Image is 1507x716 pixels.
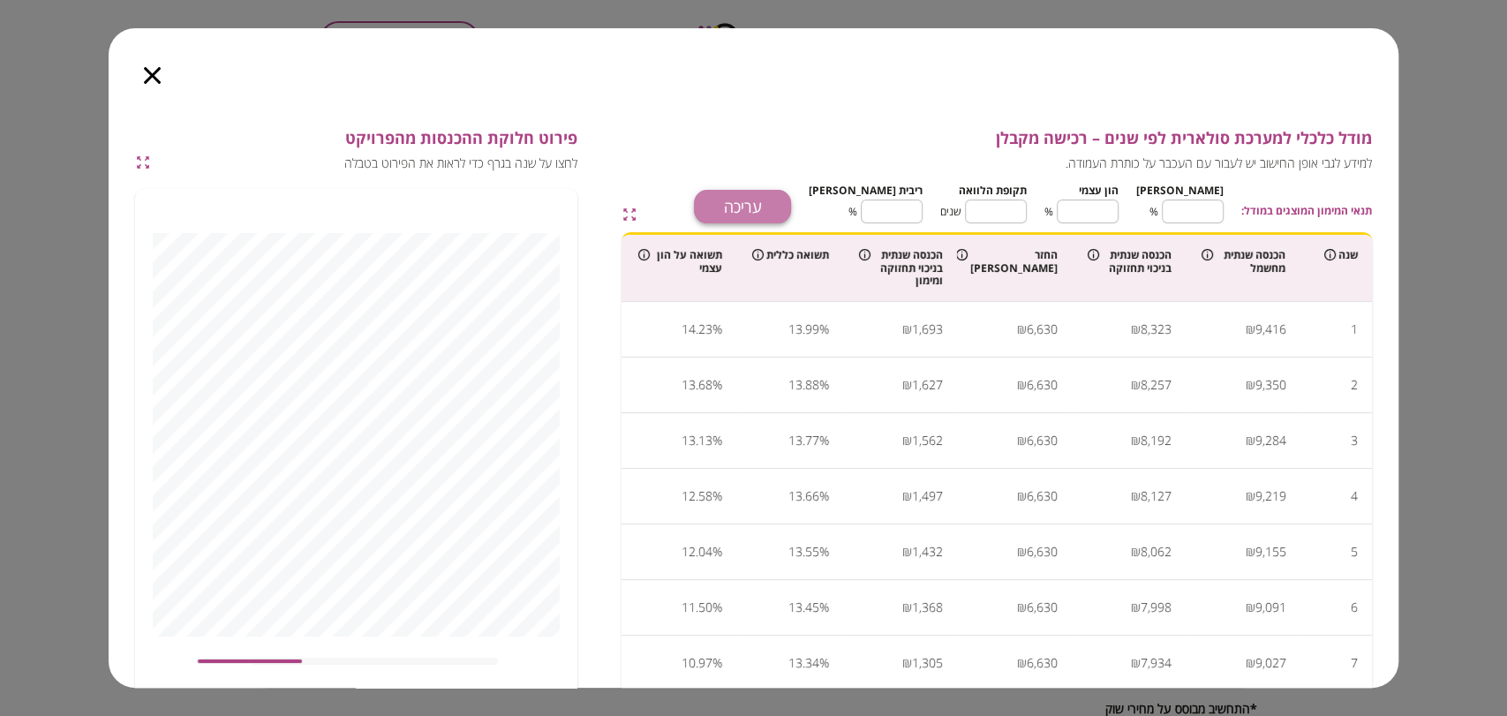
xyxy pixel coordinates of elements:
[1351,650,1358,676] div: 7
[712,483,722,509] div: %
[819,483,829,509] div: %
[902,539,912,565] div: ₪
[1141,483,1172,509] div: 8,127
[819,594,829,621] div: %
[912,483,943,509] div: 1,497
[1027,483,1058,509] div: 6,630
[819,650,829,676] div: %
[912,539,943,565] div: 1,432
[1255,594,1285,621] div: 9,091
[1245,483,1255,509] div: ₪
[788,427,819,454] div: 13.77
[788,594,819,621] div: 13.45
[638,249,722,275] div: תשואה על הון עצמי
[1241,202,1372,219] span: תנאי המימון המוצגים במודל:
[682,594,712,621] div: 11.50
[682,483,712,509] div: 12.58
[1131,539,1141,565] div: ₪
[1088,249,1172,275] div: הכנסה שנתית בניכוי תחזוקה
[1245,427,1255,454] div: ₪
[902,650,912,676] div: ₪
[902,372,912,398] div: ₪
[157,129,577,148] span: פירוט חלוקת ההכנסות מהפרויקט
[1017,650,1027,676] div: ₪
[1314,249,1358,261] div: שנה
[859,249,943,287] div: הכנסה שנתית בניכוי תחזוקה ומימון
[712,427,722,454] div: %
[819,539,829,565] div: %
[1141,650,1172,676] div: 7,934
[788,650,819,676] div: 13.34
[1245,372,1255,398] div: ₪
[902,427,912,454] div: ₪
[912,427,943,454] div: 1,562
[809,183,923,198] span: ריבית [PERSON_NAME]
[1017,316,1027,343] div: ₪
[1255,650,1285,676] div: 9,027
[1351,372,1358,398] div: 2
[788,372,819,398] div: 13.88
[1017,372,1027,398] div: ₪
[959,183,1027,198] span: תקופת הלוואה
[659,129,1373,148] span: מודל כלכלי למערכת סולארית לפי שנים – רכישה מקבלן
[1027,372,1058,398] div: 6,630
[682,650,712,676] div: 10.97
[1131,316,1141,343] div: ₪
[1141,316,1172,343] div: 8,323
[1017,594,1027,621] div: ₪
[1245,650,1255,676] div: ₪
[682,372,712,398] div: 13.68
[1027,594,1058,621] div: 6,630
[712,594,722,621] div: %
[1351,427,1358,454] div: 3
[712,539,722,565] div: %
[659,155,1373,172] span: למידע לגבי אופן החישוב יש לעבור עם העכבר על כותרת העמודה.
[912,372,943,398] div: 1,627
[1149,203,1158,220] span: %
[712,650,722,676] div: %
[1017,427,1027,454] div: ₪
[788,539,819,565] div: 13.55
[157,155,577,172] span: לחצו על שנה בגרף כדי לראות את הפירוט בטבלה
[1027,539,1058,565] div: 6,630
[1141,372,1172,398] div: 8,257
[819,427,829,454] div: %
[788,483,819,509] div: 13.66
[1255,372,1285,398] div: 9,350
[912,316,943,343] div: 1,693
[1027,650,1058,676] div: 6,630
[819,372,829,398] div: %
[819,316,829,343] div: %
[750,249,829,261] div: תשואה כללית
[848,203,857,220] span: %
[902,483,912,509] div: ₪
[1141,594,1172,621] div: 7,998
[902,594,912,621] div: ₪
[1245,539,1255,565] div: ₪
[902,316,912,343] div: ₪
[1141,539,1172,565] div: 8,062
[1131,650,1141,676] div: ₪
[1351,483,1358,509] div: 4
[694,190,791,223] button: עריכה
[682,539,712,565] div: 12.04
[1255,427,1285,454] div: 9,284
[1131,427,1141,454] div: ₪
[1044,203,1053,220] span: %
[1245,316,1255,343] div: ₪
[682,316,712,343] div: 14.23
[1255,539,1285,565] div: 9,155
[1351,539,1358,565] div: 5
[682,427,712,454] div: 13.13
[712,372,722,398] div: %
[1131,594,1141,621] div: ₪
[788,316,819,343] div: 13.99
[712,316,722,343] div: %
[1351,316,1358,343] div: 1
[1136,183,1224,198] span: [PERSON_NAME]
[1202,249,1285,275] div: הכנסה שנתית מחשמל
[1079,183,1119,198] span: הון עצמי
[1131,483,1141,509] div: ₪
[912,650,943,676] div: 1,305
[1027,427,1058,454] div: 6,630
